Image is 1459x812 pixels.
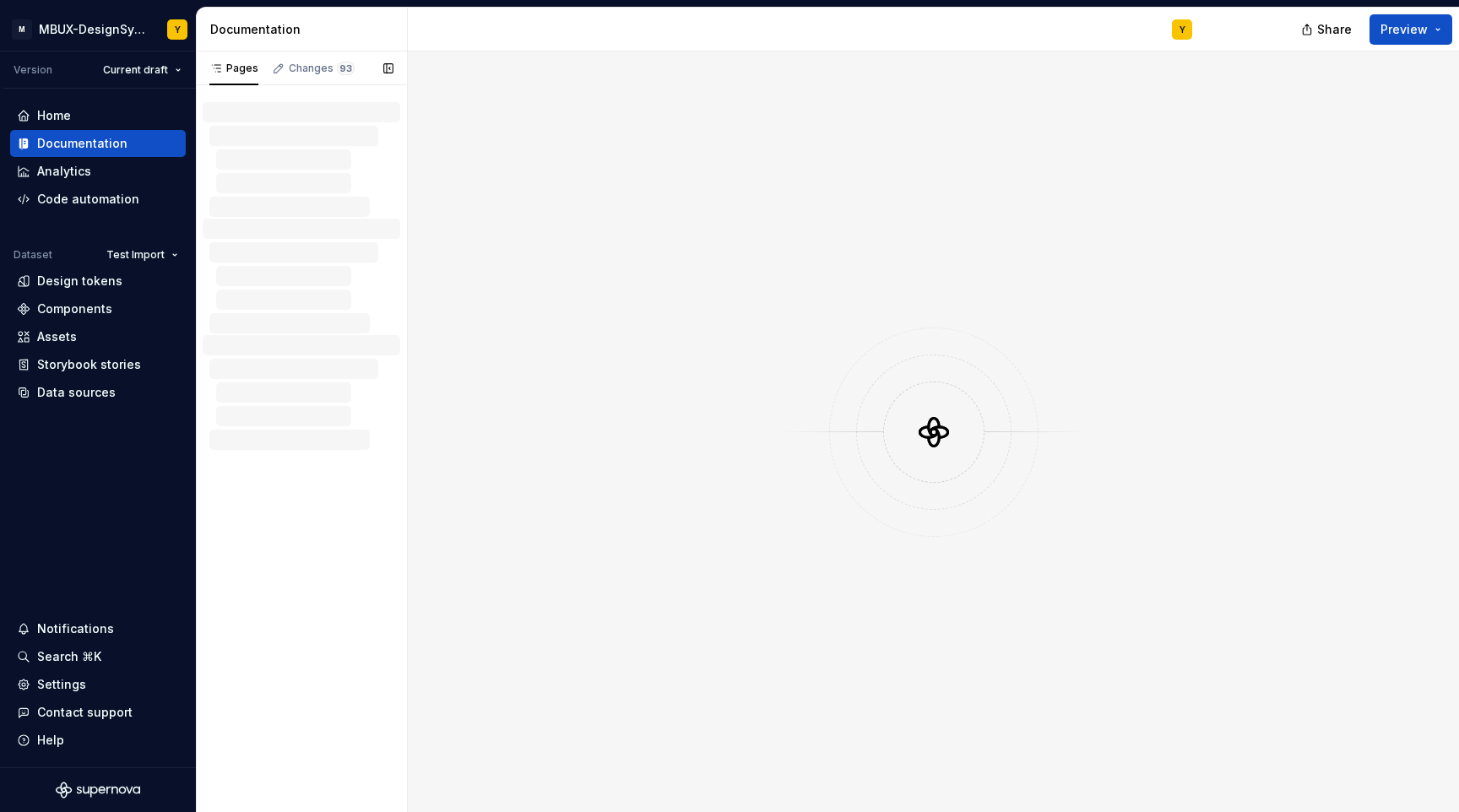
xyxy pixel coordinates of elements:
[209,62,258,75] div: Pages
[37,300,112,317] div: Components
[103,63,168,77] span: Current draft
[56,782,140,798] svg: Supernova Logo
[10,671,186,698] a: Settings
[10,351,186,378] a: Storybook stories
[1317,21,1352,38] span: Share
[10,699,186,726] button: Contact support
[37,273,122,290] div: Design tokens
[1370,14,1452,45] button: Preview
[37,384,116,401] div: Data sources
[3,11,193,47] button: MMBUX-DesignSystemY
[10,102,186,129] a: Home
[37,704,133,721] div: Contact support
[10,379,186,406] a: Data sources
[39,21,147,38] div: MBUX-DesignSystem
[10,130,186,157] a: Documentation
[37,676,86,693] div: Settings
[37,732,64,749] div: Help
[337,62,355,75] span: 93
[37,135,127,152] div: Documentation
[1180,23,1185,36] div: Y
[37,648,101,665] div: Search ⌘K
[37,356,141,373] div: Storybook stories
[10,727,186,754] button: Help
[37,328,77,345] div: Assets
[289,62,355,75] div: Changes
[1293,14,1363,45] button: Share
[37,107,71,124] div: Home
[37,163,91,180] div: Analytics
[95,58,189,82] button: Current draft
[10,186,186,213] a: Code automation
[99,243,186,267] button: Test Import
[10,615,186,642] button: Notifications
[106,248,165,262] span: Test Import
[14,248,52,262] div: Dataset
[37,191,139,208] div: Code automation
[175,23,181,36] div: Y
[10,295,186,322] a: Components
[10,643,186,670] button: Search ⌘K
[37,620,114,637] div: Notifications
[10,158,186,185] a: Analytics
[12,19,32,40] div: M
[10,323,186,350] a: Assets
[210,21,400,38] div: Documentation
[1380,21,1428,38] span: Preview
[10,268,186,295] a: Design tokens
[14,63,52,77] div: Version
